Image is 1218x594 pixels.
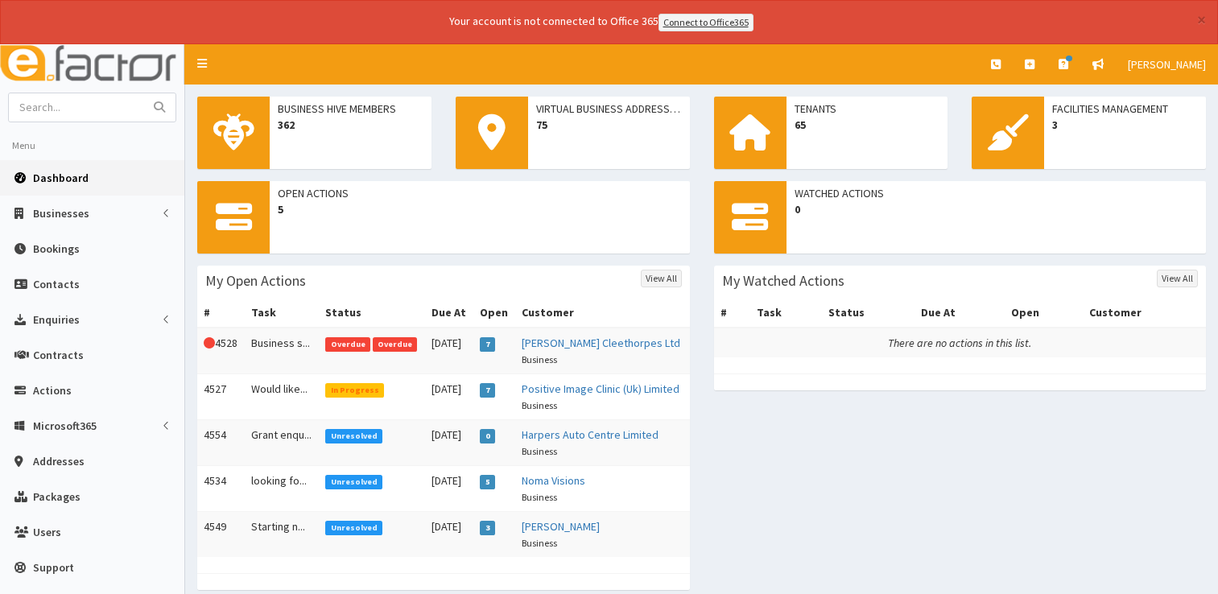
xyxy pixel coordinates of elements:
[480,521,495,535] span: 3
[278,101,423,117] span: Business Hive Members
[325,475,382,489] span: Unresolved
[33,241,80,256] span: Bookings
[245,373,319,419] td: Would like...
[1197,11,1206,28] button: ×
[325,337,370,352] span: Overdue
[33,560,74,575] span: Support
[33,383,72,398] span: Actions
[319,298,425,328] th: Status
[325,429,382,443] span: Unresolved
[522,473,585,488] a: Noma Visions
[536,101,682,117] span: Virtual Business Addresses
[515,298,689,328] th: Customer
[1052,117,1198,133] span: 3
[425,465,473,511] td: [DATE]
[522,427,659,442] a: Harpers Auto Centre Limited
[245,298,319,328] th: Task
[822,298,915,328] th: Status
[373,337,418,352] span: Overdue
[205,274,306,288] h3: My Open Actions
[325,521,382,535] span: Unresolved
[425,419,473,465] td: [DATE]
[278,117,423,133] span: 362
[750,298,822,328] th: Task
[641,270,682,287] a: View All
[714,298,750,328] th: #
[480,337,495,352] span: 7
[425,373,473,419] td: [DATE]
[1052,101,1198,117] span: Facilities Management
[536,117,682,133] span: 75
[33,277,80,291] span: Contacts
[915,298,1005,328] th: Due At
[245,419,319,465] td: Grant enqu...
[1083,298,1206,328] th: Customer
[522,382,679,396] a: Positive Image Clinic (Uk) Limited
[795,201,1199,217] span: 0
[522,491,557,503] small: Business
[1157,270,1198,287] a: View All
[522,336,680,350] a: [PERSON_NAME] Cleethorpes Ltd
[245,465,319,511] td: looking fo...
[425,328,473,374] td: [DATE]
[278,185,682,201] span: Open Actions
[278,201,682,217] span: 5
[795,117,940,133] span: 65
[9,93,144,122] input: Search...
[888,336,1031,350] i: There are no actions in this list.
[480,383,495,398] span: 7
[425,298,473,328] th: Due At
[197,298,245,328] th: #
[480,475,495,489] span: 5
[473,298,515,328] th: Open
[130,13,1072,31] div: Your account is not connected to Office 365
[33,171,89,185] span: Dashboard
[325,383,384,398] span: In Progress
[33,419,97,433] span: Microsoft365
[1005,298,1083,328] th: Open
[522,353,557,365] small: Business
[197,465,245,511] td: 4534
[204,337,215,349] i: This Action is overdue!
[33,206,89,221] span: Businesses
[245,511,319,557] td: Starting n...
[197,511,245,557] td: 4549
[425,511,473,557] td: [DATE]
[1128,57,1206,72] span: [PERSON_NAME]
[522,537,557,549] small: Business
[33,454,85,468] span: Addresses
[659,14,754,31] a: Connect to Office365
[197,373,245,419] td: 4527
[197,328,245,374] td: 4528
[33,348,84,362] span: Contracts
[33,489,81,504] span: Packages
[522,399,557,411] small: Business
[480,429,495,443] span: 0
[1116,44,1218,85] a: [PERSON_NAME]
[522,445,557,457] small: Business
[33,525,61,539] span: Users
[33,312,80,327] span: Enquiries
[795,101,940,117] span: Tenants
[795,185,1199,201] span: Watched Actions
[245,328,319,374] td: Business s...
[197,419,245,465] td: 4554
[522,519,600,534] a: [PERSON_NAME]
[722,274,844,288] h3: My Watched Actions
